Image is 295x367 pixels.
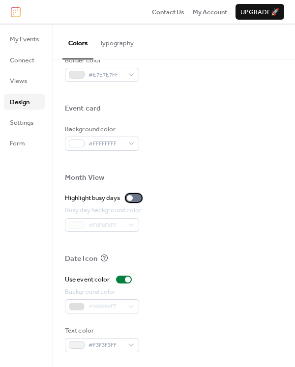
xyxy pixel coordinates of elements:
span: #FFFFFFFF [88,139,123,149]
span: Form [10,139,25,148]
button: Typography [93,24,140,58]
div: Background color [65,124,137,134]
a: Connect [4,52,45,68]
div: Highlight busy days [65,193,120,203]
span: Connect [10,56,34,65]
div: Event card [65,104,101,113]
div: Background color [65,287,137,297]
div: Date Icon [65,254,97,264]
a: Contact Us [152,7,184,17]
a: My Account [193,7,227,17]
div: Busy day background color [65,205,142,215]
span: Upgrade 🚀 [240,7,279,17]
span: My Events [10,34,39,44]
div: Month View [65,173,104,183]
button: Upgrade🚀 [236,4,284,20]
span: Views [10,76,27,86]
span: Design [10,97,29,107]
a: My Events [4,31,45,47]
span: #E7E7E7FF [88,70,123,80]
a: Views [4,73,45,88]
a: Design [4,94,45,110]
img: logo [11,6,21,17]
button: Colors [62,24,93,59]
div: Text color [65,326,137,336]
span: #F3F3F3FF [88,340,123,350]
div: Border color [65,56,137,65]
a: Settings [4,114,45,130]
a: Form [4,135,45,151]
span: Settings [10,118,33,128]
div: Use event color [65,275,110,284]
